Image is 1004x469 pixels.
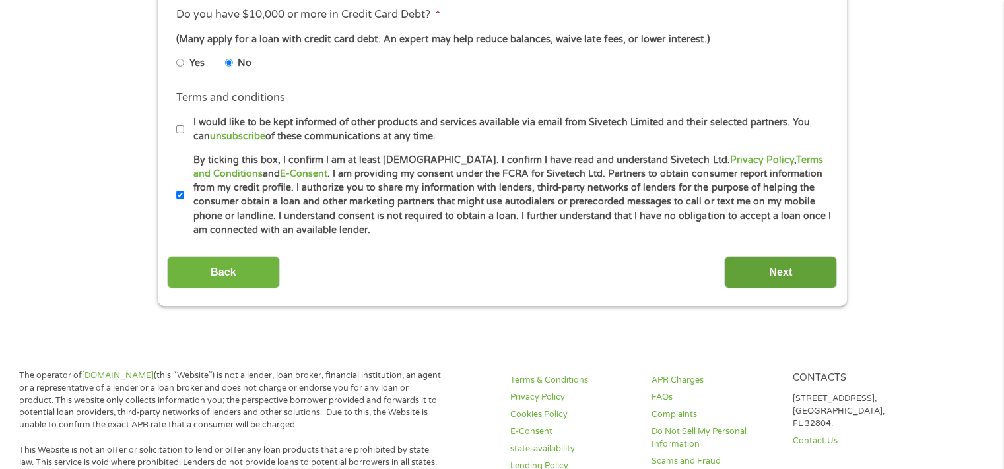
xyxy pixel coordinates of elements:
label: By ticking this box, I confirm I am at least [DEMOGRAPHIC_DATA]. I confirm I have read and unders... [184,153,832,237]
a: Scams and Fraud [652,455,777,468]
a: [DOMAIN_NAME] [82,370,154,381]
a: Terms & Conditions [510,374,636,387]
div: (Many apply for a loan with credit card debt. An expert may help reduce balances, waive late fees... [176,32,827,47]
a: E-Consent [280,168,327,179]
a: Do Not Sell My Personal Information [652,425,777,451]
label: I would like to be kept informed of other products and services available via email from Sivetech... [184,115,832,144]
a: unsubscribe [210,131,265,142]
input: Next [724,256,837,288]
p: The operator of (this “Website”) is not a lender, loan broker, financial institution, an agent or... [19,369,443,431]
a: APR Charges [652,374,777,387]
label: Yes [189,56,205,71]
p: [STREET_ADDRESS], [GEOGRAPHIC_DATA], FL 32804. [792,392,918,430]
a: E-Consent [510,425,636,438]
a: Privacy Policy [510,391,636,404]
label: Do you have $10,000 or more in Credit Card Debt? [176,8,440,22]
a: FAQs [652,391,777,404]
a: Cookies Policy [510,408,636,421]
a: Complaints [652,408,777,421]
a: Terms and Conditions [193,154,822,179]
label: No [238,56,251,71]
a: Privacy Policy [729,154,793,166]
a: Contact Us [792,435,918,447]
input: Back [167,256,280,288]
a: state-availability [510,443,636,455]
label: Terms and conditions [176,91,285,105]
h4: Contacts [792,372,918,385]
